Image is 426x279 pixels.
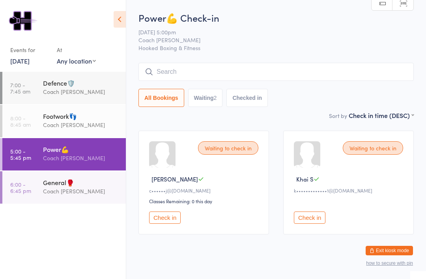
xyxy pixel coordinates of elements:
[10,82,30,94] time: 7:00 - 7:45 am
[43,178,119,187] div: General🥊
[2,171,126,204] a: 6:00 -6:45 pmGeneral🥊Coach [PERSON_NAME]
[214,95,217,101] div: 2
[226,89,268,107] button: Checked in
[149,187,261,194] div: c••••••j@[DOMAIN_NAME]
[2,105,126,137] a: 8:00 -8:45 amFootwork👣Coach [PERSON_NAME]
[138,63,414,81] input: Search
[57,43,96,56] div: At
[294,212,325,224] button: Check in
[343,141,403,155] div: Waiting to check in
[366,260,413,266] button: how to secure with pin
[10,115,31,127] time: 8:00 - 8:45 am
[149,212,181,224] button: Check in
[138,28,402,36] span: [DATE] 5:00pm
[10,43,49,56] div: Events for
[8,6,37,36] img: Hooked Boxing & Fitness
[43,112,119,120] div: Footwork👣
[149,198,261,204] div: Classes Remaining: 0 this day
[138,89,184,107] button: All Bookings
[43,154,119,163] div: Coach [PERSON_NAME]
[138,11,414,24] h2: Power💪 Check-in
[57,56,96,65] div: Any location
[43,120,119,129] div: Coach [PERSON_NAME]
[151,175,198,183] span: [PERSON_NAME]
[188,89,223,107] button: Waiting2
[294,187,405,194] div: k•••••••••••••1@[DOMAIN_NAME]
[10,56,30,65] a: [DATE]
[10,181,31,194] time: 6:00 - 6:45 pm
[43,79,119,87] div: Defence🛡️
[366,246,413,255] button: Exit kiosk mode
[10,148,31,161] time: 5:00 - 5:45 pm
[329,112,347,120] label: Sort by
[349,111,414,120] div: Check in time (DESC)
[43,187,119,196] div: Coach [PERSON_NAME]
[198,141,258,155] div: Waiting to check in
[43,145,119,154] div: Power💪
[2,138,126,170] a: 5:00 -5:45 pmPower💪Coach [PERSON_NAME]
[296,175,314,183] span: Khai S
[138,36,402,44] span: Coach [PERSON_NAME]
[138,44,414,52] span: Hooked Boxing & Fitness
[2,72,126,104] a: 7:00 -7:45 amDefence🛡️Coach [PERSON_NAME]
[43,87,119,96] div: Coach [PERSON_NAME]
